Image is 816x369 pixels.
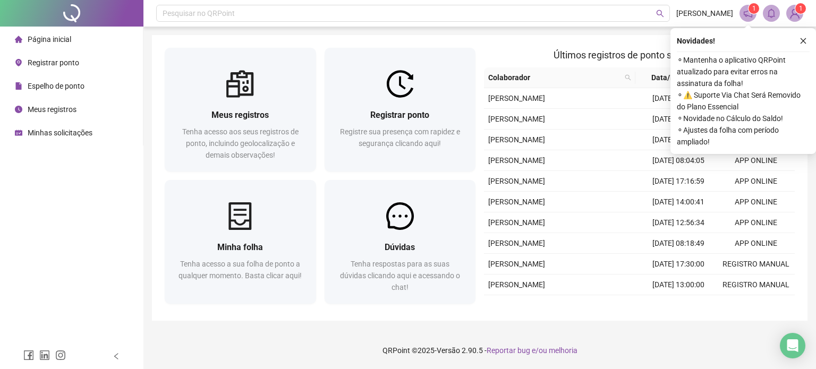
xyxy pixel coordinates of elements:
span: Minha folha [217,242,263,252]
img: 23308 [787,5,803,21]
span: Espelho de ponto [28,82,84,90]
span: ⚬ Ajustes da folha com período ampliado! [677,124,810,148]
span: [PERSON_NAME] [488,280,545,289]
td: [DATE] 12:00:00 [640,295,717,316]
span: Reportar bug e/ou melhoria [487,346,577,355]
span: ⚬ Novidade no Cálculo do Saldo! [677,113,810,124]
span: facebook [23,350,34,361]
span: Minhas solicitações [28,128,92,137]
span: 1 [799,5,803,12]
span: left [113,353,120,360]
a: DúvidasTenha respostas para as suas dúvidas clicando aqui e acessando o chat! [325,180,476,304]
a: Meus registrosTenha acesso aos seus registros de ponto, incluindo geolocalização e demais observa... [165,48,316,171]
span: Registrar ponto [370,110,429,120]
span: Últimos registros de ponto sincronizados [554,49,725,61]
td: [DATE] 12:55:51 [640,88,717,109]
sup: 1 [749,3,759,14]
sup: Atualize o seu contato no menu Meus Dados [795,3,806,14]
span: Registre sua presença com rapidez e segurança clicando aqui! [340,127,460,148]
td: [DATE] 14:00:41 [640,192,717,212]
span: Dúvidas [385,242,415,252]
span: [PERSON_NAME] [676,7,733,19]
span: [PERSON_NAME] [488,177,545,185]
td: REGISTRO MANUAL [717,274,795,295]
span: [PERSON_NAME] [488,260,545,268]
td: APP ONLINE [717,171,795,192]
td: [DATE] 17:16:59 [640,171,717,192]
span: [PERSON_NAME] [488,239,545,247]
span: Data/Hora [640,72,698,83]
span: [PERSON_NAME] [488,94,545,102]
td: REGISTRO MANUAL [717,295,795,316]
span: schedule [15,129,22,136]
td: APP ONLINE [717,192,795,212]
td: [DATE] 13:00:00 [640,274,717,295]
span: close [800,37,807,45]
td: [DATE] 14:09:35 [640,130,717,150]
div: Open Intercom Messenger [780,333,805,358]
span: instagram [55,350,66,361]
td: [DATE] 18:38:09 [640,109,717,130]
td: [DATE] 17:30:00 [640,254,717,274]
footer: QRPoint © 2025 - 2.90.5 - [143,332,816,369]
td: APP ONLINE [717,233,795,254]
span: search [656,10,664,18]
span: Meus registros [28,105,76,114]
a: Minha folhaTenha acesso a sua folha de ponto a qualquer momento. Basta clicar aqui! [165,180,316,304]
span: Registrar ponto [28,58,79,67]
span: search [625,74,631,81]
span: 1 [752,5,756,12]
span: [PERSON_NAME] [488,135,545,144]
span: linkedin [39,350,50,361]
td: [DATE] 08:04:05 [640,150,717,171]
span: [PERSON_NAME] [488,198,545,206]
span: ⚬ ⚠️ Suporte Via Chat Será Removido do Plano Essencial [677,89,810,113]
span: Tenha acesso aos seus registros de ponto, incluindo geolocalização e demais observações! [182,127,299,159]
span: Meus registros [211,110,269,120]
td: REGISTRO MANUAL [717,254,795,274]
span: bell [767,8,776,18]
th: Data/Hora [635,67,711,88]
td: APP ONLINE [717,150,795,171]
span: search [623,70,633,85]
span: Tenha respostas para as suas dúvidas clicando aqui e acessando o chat! [340,260,460,291]
span: [PERSON_NAME] [488,115,545,123]
span: environment [15,59,22,66]
span: Versão [437,346,460,355]
span: [PERSON_NAME] [488,218,545,227]
span: clock-circle [15,106,22,113]
span: [PERSON_NAME] [488,156,545,165]
span: Colaborador [488,72,620,83]
td: [DATE] 08:18:49 [640,233,717,254]
td: APP ONLINE [717,212,795,233]
td: [DATE] 12:56:34 [640,212,717,233]
span: home [15,36,22,43]
span: Tenha acesso a sua folha de ponto a qualquer momento. Basta clicar aqui! [178,260,302,280]
span: Página inicial [28,35,71,44]
span: file [15,82,22,90]
span: Novidades ! [677,35,715,47]
a: Registrar pontoRegistre sua presença com rapidez e segurança clicando aqui! [325,48,476,171]
span: ⚬ Mantenha o aplicativo QRPoint atualizado para evitar erros na assinatura da folha! [677,54,810,89]
span: notification [743,8,753,18]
